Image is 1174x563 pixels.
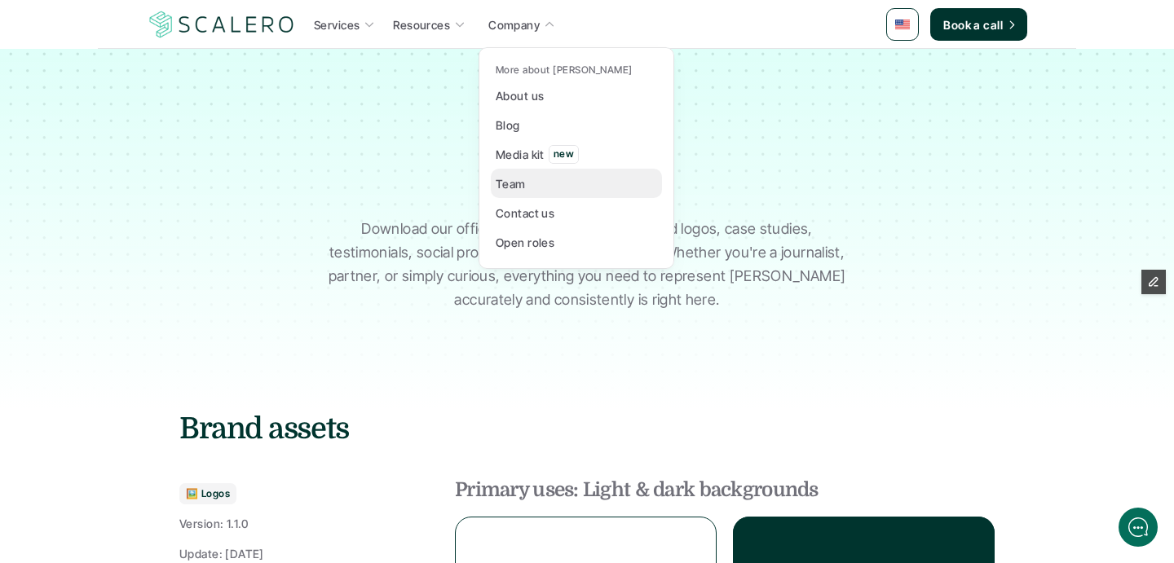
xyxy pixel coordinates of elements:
[1119,508,1158,547] iframe: gist-messenger-bubble-iframe
[455,478,819,501] strong: Primary uses: Light & dark backgrounds
[179,515,249,532] p: Version: 1.1.0
[930,8,1027,41] a: Book a call
[496,117,520,134] p: Blog
[254,443,276,457] g: />
[259,446,272,455] tspan: GIF
[186,488,230,499] p: 🖼️ Logos
[496,205,554,222] p: Contact us
[496,175,526,192] p: Team
[496,87,544,104] p: About us
[491,139,662,169] a: Media kitnew
[179,409,995,450] h3: Brand assets
[147,9,297,40] img: Scalero company logo
[491,169,662,198] a: Team
[136,411,206,421] span: We run on Gist
[491,110,662,139] a: Blog
[496,234,554,251] p: Open roles
[248,429,283,474] button: />GIF
[322,218,852,311] p: Download our official media kit. Inside, you’ll find logos, case studies, testimonials, social pr...
[302,147,872,201] h1: Media kit
[61,11,169,29] div: [PERSON_NAME]
[943,16,1003,33] p: Book a call
[496,146,545,163] p: Media kit
[491,81,662,110] a: About us
[393,16,450,33] p: Resources
[496,64,633,76] p: More about [PERSON_NAME]
[491,227,662,257] a: Open roles
[147,10,297,39] a: Scalero company logo
[179,545,264,562] p: Update: [DATE]
[554,148,574,160] p: new
[488,16,540,33] p: Company
[49,11,306,42] div: [PERSON_NAME]Back [DATE]
[1141,270,1166,294] button: Edit Framer Content
[491,198,662,227] a: Contact us
[61,32,169,42] div: Back [DATE]
[314,16,360,33] p: Services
